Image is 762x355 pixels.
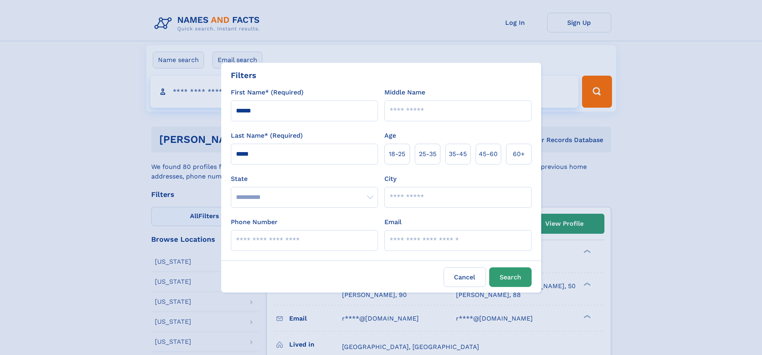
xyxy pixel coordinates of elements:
[231,131,303,140] label: Last Name* (Required)
[384,88,425,97] label: Middle Name
[389,149,405,159] span: 18‑25
[384,217,402,227] label: Email
[231,69,256,81] div: Filters
[231,174,378,184] label: State
[384,131,396,140] label: Age
[231,217,278,227] label: Phone Number
[231,88,304,97] label: First Name* (Required)
[384,174,396,184] label: City
[449,149,467,159] span: 35‑45
[513,149,525,159] span: 60+
[479,149,498,159] span: 45‑60
[489,267,532,287] button: Search
[444,267,486,287] label: Cancel
[419,149,436,159] span: 25‑35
